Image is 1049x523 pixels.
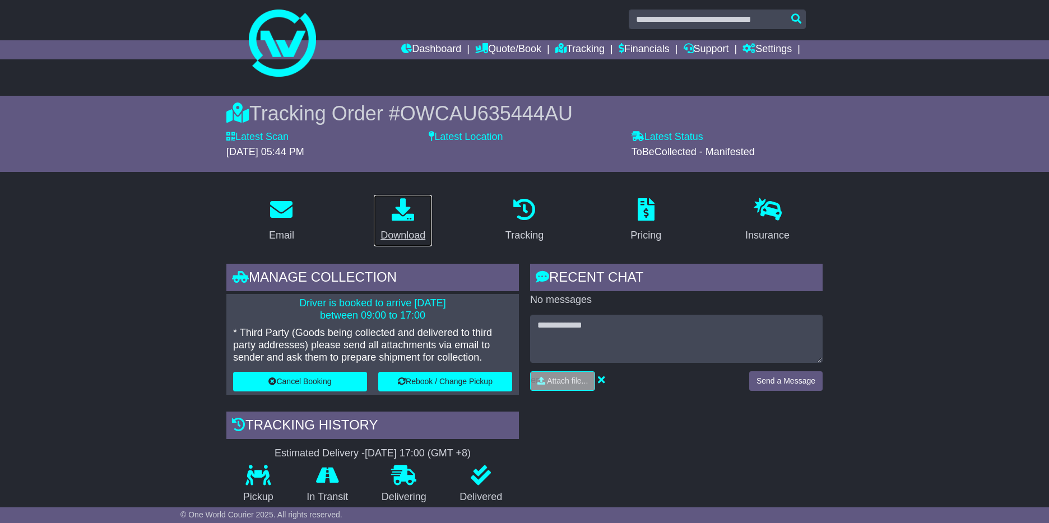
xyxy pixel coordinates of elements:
[555,40,605,59] a: Tracking
[619,40,670,59] a: Financials
[429,131,503,143] label: Latest Location
[290,491,365,503] p: In Transit
[475,40,541,59] a: Quote/Book
[684,40,729,59] a: Support
[623,194,669,247] a: Pricing
[365,447,471,460] div: [DATE] 17:00 (GMT +8)
[226,264,519,294] div: Manage collection
[226,101,823,125] div: Tracking Order #
[262,194,301,247] a: Email
[530,294,823,306] p: No messages
[749,371,823,391] button: Send a Message
[505,228,544,243] div: Tracking
[632,146,755,157] span: ToBeCollected - Manifested
[738,194,797,247] a: Insurance
[530,264,823,294] div: RECENT CHAT
[443,491,519,503] p: Delivered
[226,412,519,442] div: Tracking history
[233,297,512,321] p: Driver is booked to arrive [DATE] between 09:00 to 17:00
[233,372,367,391] button: Cancel Booking
[226,146,304,157] span: [DATE] 05:44 PM
[373,194,433,247] a: Download
[401,40,461,59] a: Dashboard
[632,131,703,143] label: Latest Status
[378,372,512,391] button: Rebook / Change Pickup
[180,510,342,519] span: © One World Courier 2025. All rights reserved.
[365,491,443,503] p: Delivering
[498,194,551,247] a: Tracking
[226,131,289,143] label: Latest Scan
[745,228,790,243] div: Insurance
[742,40,792,59] a: Settings
[630,228,661,243] div: Pricing
[226,447,519,460] div: Estimated Delivery -
[400,102,573,125] span: OWCAU635444AU
[226,491,290,503] p: Pickup
[269,228,294,243] div: Email
[233,327,512,363] p: * Third Party (Goods being collected and delivered to third party addresses) please send all atta...
[380,228,425,243] div: Download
